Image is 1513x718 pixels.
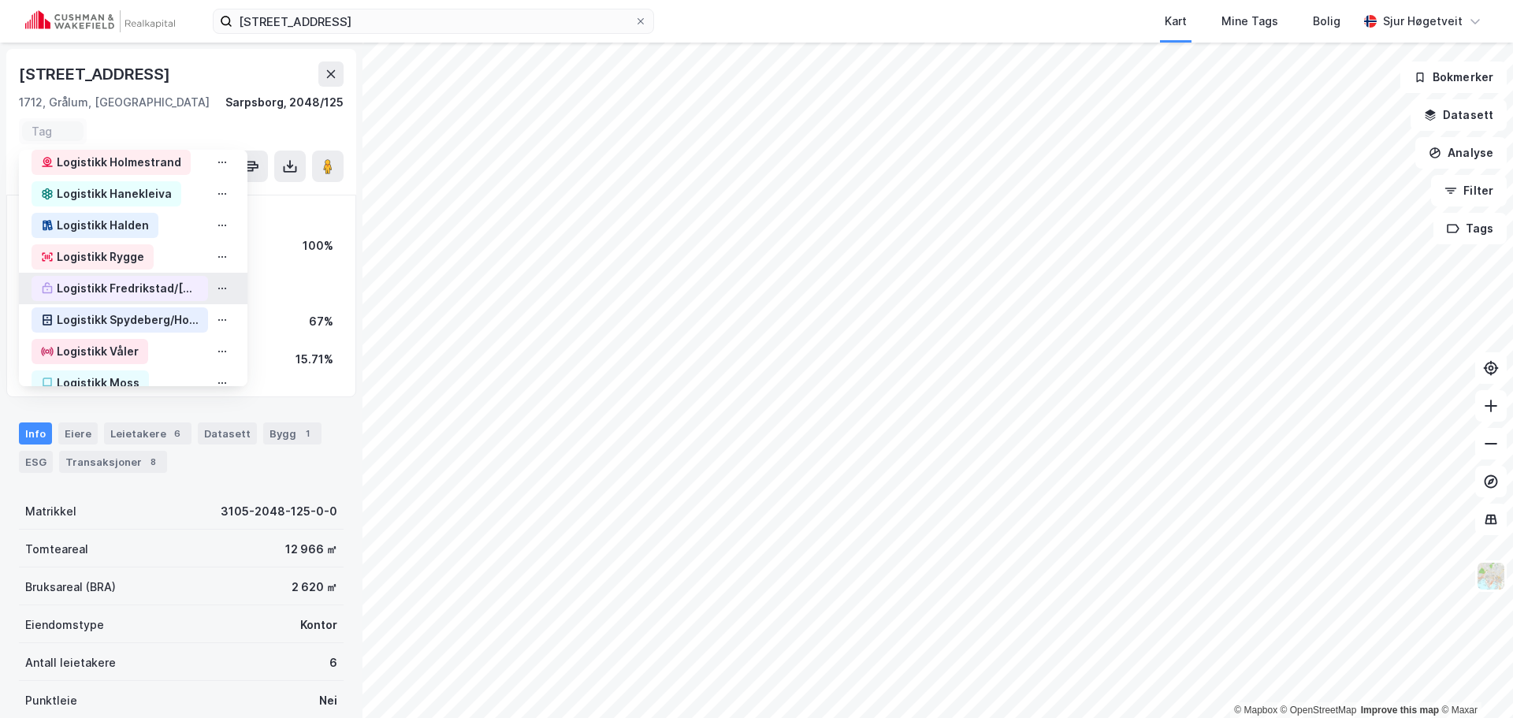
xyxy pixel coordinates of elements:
[1415,137,1507,169] button: Analyse
[57,216,149,235] div: Logistikk Halden
[319,691,337,710] div: Nei
[32,125,74,138] input: Tag
[25,540,88,559] div: Tomteareal
[145,454,161,470] div: 8
[1476,561,1506,591] img: Z
[263,422,322,445] div: Bygg
[59,451,167,473] div: Transaksjoner
[303,236,333,255] div: 100%
[1234,705,1277,716] a: Mapbox
[19,451,53,473] div: ESG
[1411,99,1507,131] button: Datasett
[1431,175,1507,206] button: Filter
[25,10,175,32] img: cushman-wakefield-realkapital-logo.202ea83816669bd177139c58696a8fa1.svg
[25,502,76,521] div: Matrikkel
[57,153,181,172] div: Logistikk Holmestrand
[1281,705,1357,716] a: OpenStreetMap
[57,374,139,392] div: Logistikk Moss
[285,540,337,559] div: 12 966 ㎡
[296,350,333,369] div: 15.71%
[1400,61,1507,93] button: Bokmerker
[221,502,337,521] div: 3105-2048-125-0-0
[1361,705,1439,716] a: Improve this map
[1221,12,1278,31] div: Mine Tags
[104,422,191,445] div: Leietakere
[57,311,199,329] div: Logistikk Spydeberg/Holtskogen
[299,426,315,441] div: 1
[1434,642,1513,718] div: Kontrollprogram for chat
[1383,12,1463,31] div: Sjur Høgetveit
[1165,12,1187,31] div: Kart
[19,93,210,112] div: 1712, Grålum, [GEOGRAPHIC_DATA]
[1433,213,1507,244] button: Tags
[57,247,144,266] div: Logistikk Rygge
[25,578,116,597] div: Bruksareal (BRA)
[300,616,337,634] div: Kontor
[57,184,172,203] div: Logistikk Hanekleiva
[232,9,634,33] input: Søk på adresse, matrikkel, gårdeiere, leietakere eller personer
[19,61,173,87] div: [STREET_ADDRESS]
[25,691,77,710] div: Punktleie
[25,616,104,634] div: Eiendomstype
[198,422,257,445] div: Datasett
[292,578,337,597] div: 2 620 ㎡
[309,312,333,331] div: 67%
[329,653,337,672] div: 6
[1434,642,1513,718] iframe: Chat Widget
[1313,12,1340,31] div: Bolig
[19,422,52,445] div: Info
[25,653,116,672] div: Antall leietakere
[169,426,185,441] div: 6
[58,422,98,445] div: Eiere
[57,342,139,361] div: Logistikk Våler
[57,279,199,298] div: Logistikk Fredrikstad/[GEOGRAPHIC_DATA]
[225,93,344,112] div: Sarpsborg, 2048/125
